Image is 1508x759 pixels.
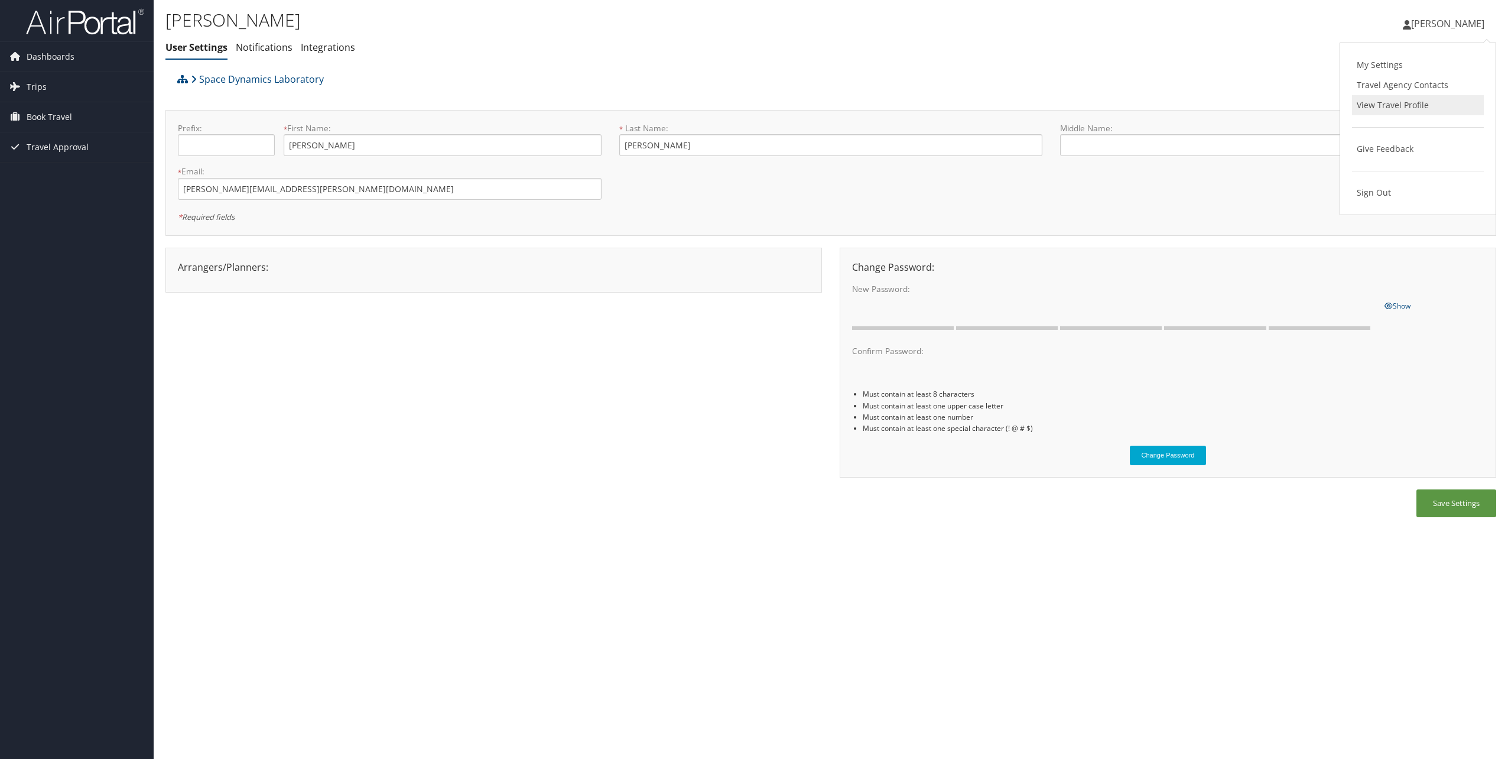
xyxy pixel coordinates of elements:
span: Show [1384,301,1410,311]
a: Give Feedback [1352,139,1484,159]
div: Arrangers/Planners: [169,260,818,274]
label: Prefix: [178,122,275,134]
li: Must contain at least one special character (! @ # $) [863,423,1484,434]
li: Must contain at least one number [863,411,1484,423]
a: Space Dynamics Laboratory [191,67,324,91]
img: airportal-logo.png [26,8,144,35]
button: Save Settings [1416,489,1496,517]
label: Middle Name: [1060,122,1377,134]
label: Email: [178,166,602,177]
span: Dashboards [27,42,74,72]
a: Notifications [236,41,292,54]
label: Last Name: [619,122,1043,134]
a: Integrations [301,41,355,54]
a: Sign Out [1352,183,1484,203]
li: Must contain at least one upper case letter [863,400,1484,411]
a: My Settings [1352,55,1484,75]
div: Change Password: [843,260,1493,274]
span: Book Travel [27,102,72,132]
label: Confirm Password: [852,345,1376,357]
span: [PERSON_NAME] [1411,17,1484,30]
a: Show [1384,299,1410,312]
em: Required fields [178,212,235,222]
span: Trips [27,72,47,102]
label: First Name: [284,122,601,134]
li: Must contain at least 8 characters [863,388,1484,400]
button: Change Password [1130,446,1207,465]
a: View Travel Profile [1352,95,1484,115]
span: Travel Approval [27,132,89,162]
a: User Settings [165,41,227,54]
a: Travel Agency Contacts [1352,75,1484,95]
h1: [PERSON_NAME] [165,8,1052,33]
a: [PERSON_NAME] [1403,6,1496,41]
label: New Password: [852,283,1376,295]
